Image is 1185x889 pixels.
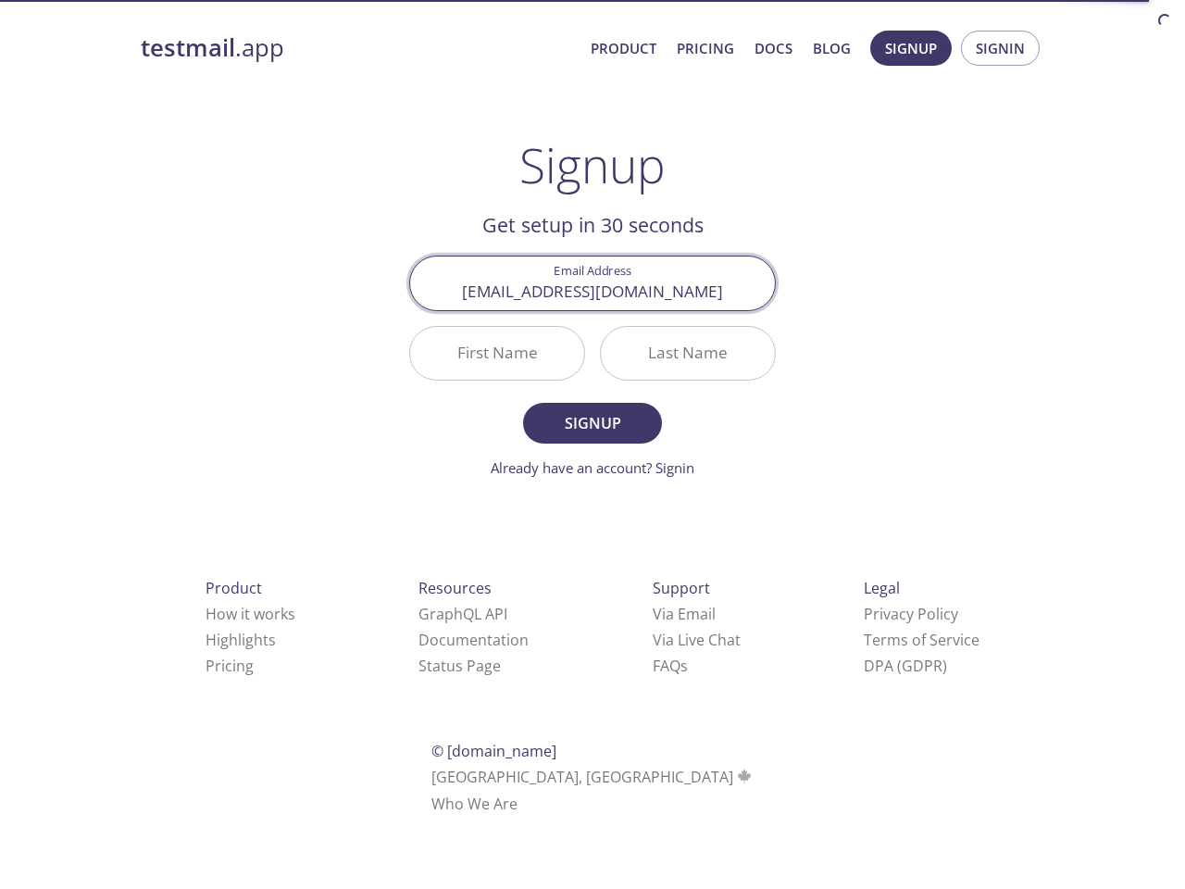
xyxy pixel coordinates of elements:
[864,656,947,676] a: DPA (GDPR)
[491,458,694,477] a: Already have an account? Signin
[431,794,518,814] a: Who We Are
[523,403,662,444] button: Signup
[813,36,851,60] a: Blog
[519,137,666,193] h1: Signup
[870,31,952,66] button: Signup
[864,604,958,624] a: Privacy Policy
[418,630,529,650] a: Documentation
[418,578,492,598] span: Resources
[409,209,776,241] h2: Get setup in 30 seconds
[653,604,716,624] a: Via Email
[653,578,710,598] span: Support
[206,604,295,624] a: How it works
[885,36,937,60] span: Signup
[141,32,576,64] a: testmail.app
[976,36,1025,60] span: Signin
[677,36,734,60] a: Pricing
[864,578,900,598] span: Legal
[680,656,688,676] span: s
[653,630,741,650] a: Via Live Chat
[961,31,1040,66] button: Signin
[653,656,688,676] a: FAQ
[206,630,276,650] a: Highlights
[755,36,792,60] a: Docs
[591,36,656,60] a: Product
[418,604,507,624] a: GraphQL API
[141,31,235,64] strong: testmail
[206,578,262,598] span: Product
[864,630,979,650] a: Terms of Service
[431,741,556,761] span: © [DOMAIN_NAME]
[418,656,501,676] a: Status Page
[543,410,642,436] span: Signup
[206,656,254,676] a: Pricing
[431,767,755,787] span: [GEOGRAPHIC_DATA], [GEOGRAPHIC_DATA]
